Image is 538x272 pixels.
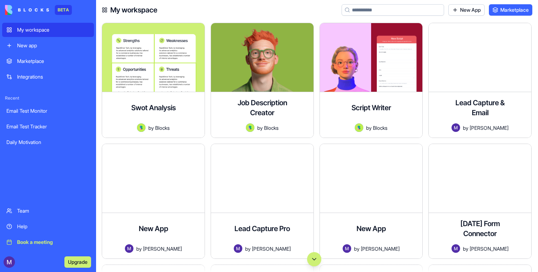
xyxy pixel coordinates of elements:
div: Integrations [17,73,90,80]
img: Avatar [343,244,351,253]
span: by [136,245,142,252]
span: by [463,245,468,252]
a: Team [2,204,94,218]
a: Marketplace [489,4,532,16]
span: by [148,124,154,132]
img: Avatar [452,123,460,132]
a: BETA [5,5,72,15]
div: Email Test Monitor [6,107,90,114]
a: Swot AnalysisAvatarbyBlocks [102,23,205,138]
h4: New App [357,224,386,234]
div: Daily Motivation [6,139,90,146]
h4: [DATE] Form Connector [452,219,508,239]
span: by [463,124,468,132]
a: New app [2,38,94,53]
img: ACg8ocJtOslkEheqcbxbRNY-DBVyiSoWR6j0po04Vm4_vNZB470J1w=s96-c [4,256,15,268]
a: Job Description CreatorAvatarbyBlocks [211,23,314,138]
div: BETA [55,5,72,15]
a: New AppAvatarby[PERSON_NAME] [320,144,423,259]
div: My workspace [17,26,90,33]
a: Lead Capture ProAvatarby[PERSON_NAME] [211,144,314,259]
span: Blocks [373,124,387,132]
img: Avatar [246,123,254,132]
a: Lead Capture & EmailAvatarby[PERSON_NAME] [428,23,532,138]
div: Team [17,207,90,214]
img: Avatar [234,244,242,253]
span: by [257,124,263,132]
a: Upgrade [64,258,91,265]
h4: Lead Capture & Email [452,98,508,118]
div: Book a meeting [17,239,90,246]
span: [PERSON_NAME] [361,245,400,252]
a: Daily Motivation [2,135,94,149]
span: Blocks [155,124,170,132]
button: Upgrade [64,256,91,268]
a: My workspace [2,23,94,37]
img: Avatar [452,244,460,253]
a: [DATE] Form ConnectorAvatarby[PERSON_NAME] [428,144,532,259]
span: [PERSON_NAME] [470,124,508,132]
h4: Script Writer [352,103,391,113]
img: Avatar [125,244,133,253]
a: Integrations [2,70,94,84]
div: New app [17,42,90,49]
img: Avatar [137,123,146,132]
h4: Swot Analysis [131,103,176,113]
a: New App [448,4,485,16]
a: Marketplace [2,54,94,68]
span: [PERSON_NAME] [252,245,291,252]
a: New AppAvatarby[PERSON_NAME] [102,144,205,259]
div: Marketplace [17,58,90,65]
span: [PERSON_NAME] [143,245,182,252]
div: Help [17,223,90,230]
img: logo [5,5,49,15]
span: [PERSON_NAME] [470,245,508,252]
a: Help [2,219,94,234]
span: Blocks [264,124,279,132]
a: Book a meeting [2,235,94,249]
h4: New App [139,224,168,234]
span: by [366,124,371,132]
span: by [354,245,359,252]
button: Scroll to bottom [307,252,321,266]
a: Email Test Monitor [2,104,94,118]
span: Recent [2,95,94,101]
a: Email Test Tracker [2,119,94,134]
span: by [245,245,250,252]
h4: My workspace [110,5,157,15]
h4: Job Description Creator [234,98,291,118]
img: Avatar [355,123,363,132]
a: Script WriterAvatarbyBlocks [320,23,423,138]
div: Email Test Tracker [6,123,90,130]
h4: Lead Capture Pro [234,224,290,234]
